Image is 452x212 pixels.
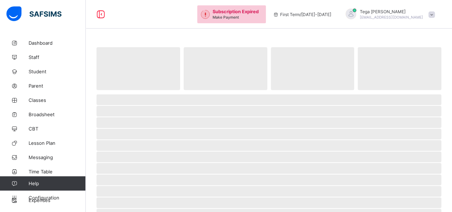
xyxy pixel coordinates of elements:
[271,47,354,90] span: ‌
[29,181,85,186] span: Help
[273,12,331,17] span: session/term information
[360,15,423,19] span: [EMAIL_ADDRESS][DOMAIN_NAME]
[29,69,86,74] span: Student
[6,6,61,21] img: safsims
[338,9,438,20] div: TegaOmo-Ibrahim
[96,140,441,151] span: ‌
[29,97,86,103] span: Classes
[29,154,86,160] span: Messaging
[29,126,86,132] span: CBT
[358,47,441,90] span: ‌
[96,152,441,162] span: ‌
[29,140,86,146] span: Lesson Plan
[96,129,441,139] span: ‌
[96,47,180,90] span: ‌
[213,15,239,19] span: Make Payment
[96,106,441,117] span: ‌
[360,9,423,14] span: Tega [PERSON_NAME]
[96,117,441,128] span: ‌
[96,186,441,197] span: ‌
[29,112,86,117] span: Broadsheet
[29,40,86,46] span: Dashboard
[29,83,86,89] span: Parent
[96,197,441,208] span: ‌
[184,47,267,90] span: ‌
[29,54,86,60] span: Staff
[213,9,259,14] span: Subscription Expired
[29,169,86,174] span: Time Table
[201,10,210,19] img: outstanding-1.146d663e52f09953f639664a84e30106.svg
[96,163,441,174] span: ‌
[29,195,85,201] span: Configuration
[96,174,441,185] span: ‌
[96,94,441,105] span: ‌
